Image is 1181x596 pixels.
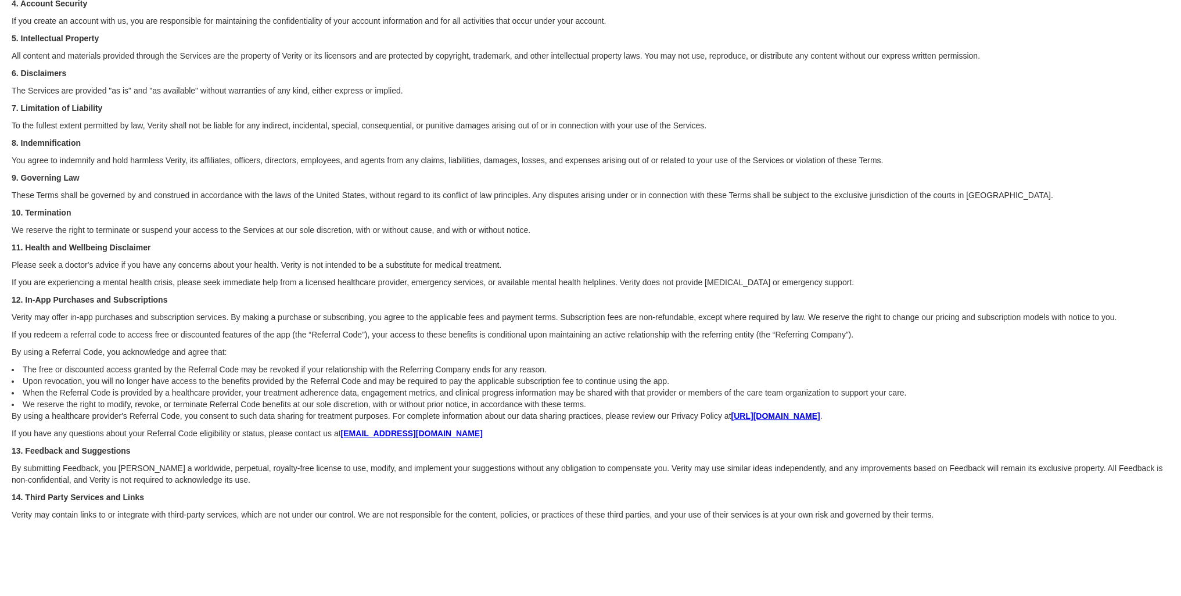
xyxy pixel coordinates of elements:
[731,411,820,421] a: [URL][DOMAIN_NAME]
[12,173,80,182] strong: 9. Governing Law
[12,208,71,217] strong: 10. Termination
[12,346,1169,358] p: By using a Referral Code, you acknowledge and agree that:
[12,50,1169,62] p: All content and materials provided through the Services are the property of Verity or its licenso...
[12,69,66,78] strong: 6. Disclaimers
[12,526,1169,538] p: ‍
[12,15,1169,27] p: If you create an account with us, you are responsible for maintaining the confidentiality of your...
[12,259,1169,271] p: Please seek a doctor's advice if you have any concerns about your health. Verity is not intended ...
[12,579,1169,590] p: ‍
[12,295,167,304] strong: 12. In-App Purchases and Subscriptions
[12,561,1169,573] p: ‍
[12,462,1169,486] p: By submitting Feedback, you [PERSON_NAME] a worldwide, perpetual, royalty-free license to use, mo...
[12,34,99,43] strong: 5. Intellectual Property
[12,410,1169,422] p: By using a healthcare provider's Referral Code, you consent to such data sharing for treatment pu...
[341,429,483,438] a: [EMAIL_ADDRESS][DOMAIN_NAME]
[12,277,1169,288] p: If you are experiencing a mental health crisis, please seek immediate help from a licensed health...
[12,329,1169,340] p: If you redeem a referral code to access free or discounted features of the app (the “Referral Cod...
[12,398,1169,410] li: We reserve the right to modify, revoke, or terminate Referral Code benefits at our sole discretio...
[12,446,131,455] strong: 13. Feedback and Suggestions
[12,120,1169,131] p: To the fullest extent permitted by law, Verity shall not be liable for any indirect, incidental, ...
[12,243,150,252] strong: 11. Health and Wellbeing Disclaimer
[12,103,102,113] strong: 7. Limitation of Liability
[12,509,1169,520] p: Verity may contain links to or integrate with third-party services, which are not under our contr...
[12,493,144,502] strong: 14. Third Party Services and Links
[12,428,1169,439] p: If you have any questions about your Referral Code eligibility or status, please contact us at
[12,375,1169,387] li: Upon revocation, you will no longer have access to the benefits provided by the Referral Code and...
[12,155,1169,166] p: You agree to indemnify and hold harmless Verity, its affiliates, officers, directors, employees, ...
[12,311,1169,323] p: Verity may offer in-app purchases and subscription services. By making a purchase or subscribing,...
[12,544,1169,555] p: ‍
[12,387,1169,398] li: When the Referral Code is provided by a healthcare provider, your treatment adherence data, engag...
[12,224,1169,236] p: We reserve the right to terminate or suspend your access to the Services at our sole discretion, ...
[12,364,1169,375] li: The free or discounted access granted by the Referral Code may be revoked if your relationship wi...
[12,138,81,148] strong: 8. Indemnification
[12,85,1169,96] p: The Services are provided "as is" and "as available" without warranties of any kind, either expre...
[12,189,1169,201] p: These Terms shall be governed by and construed in accordance with the laws of the United States, ...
